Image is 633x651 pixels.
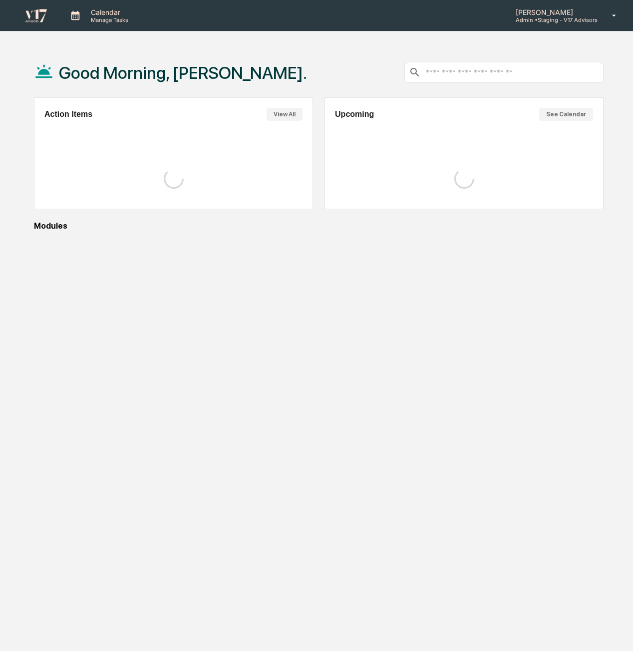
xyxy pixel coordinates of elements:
[83,8,133,16] p: Calendar
[508,8,598,16] p: [PERSON_NAME]
[335,110,374,119] h2: Upcoming
[44,110,92,119] h2: Action Items
[508,16,598,23] p: Admin • Staging - V17 Advisors
[34,221,604,231] div: Modules
[539,108,593,121] button: See Calendar
[59,63,307,83] h1: Good Morning, [PERSON_NAME].
[24,8,48,22] img: logo
[83,16,133,23] p: Manage Tasks
[267,108,303,121] button: View All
